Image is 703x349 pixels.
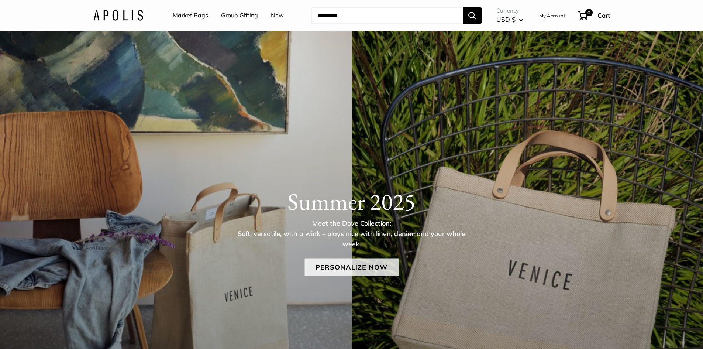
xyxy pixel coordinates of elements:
[496,16,516,23] span: USD $
[496,6,523,16] span: Currency
[271,10,284,21] a: New
[173,10,208,21] a: Market Bags
[93,10,143,21] img: Apolis
[597,11,610,19] span: Cart
[578,10,610,21] a: 0 Cart
[463,7,482,24] button: Search
[496,14,523,25] button: USD $
[232,218,472,249] p: Meet the Dove Collection: Soft, versatile, with a wink – plays nice with linen, denim, and your w...
[311,7,463,24] input: Search...
[585,9,592,16] span: 0
[221,10,258,21] a: Group Gifting
[539,11,565,20] a: My Account
[304,258,399,276] a: Personalize Now
[93,187,610,215] h1: Summer 2025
